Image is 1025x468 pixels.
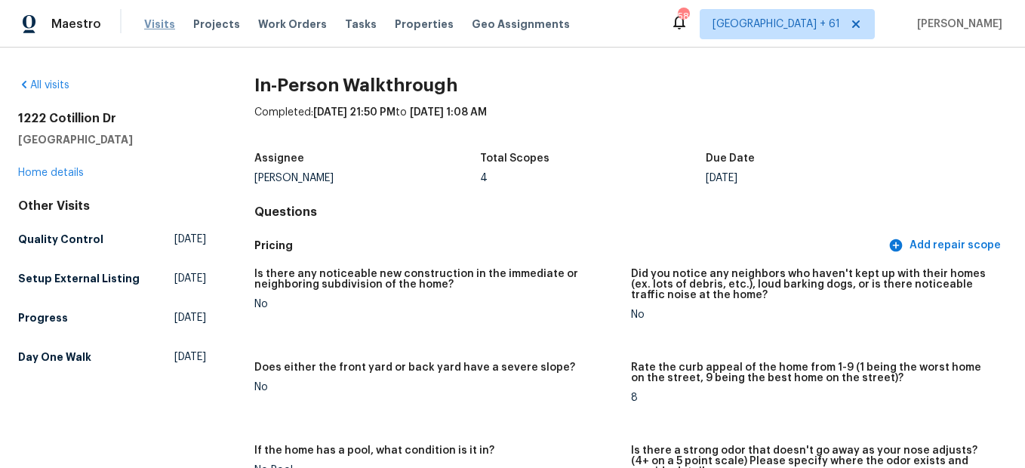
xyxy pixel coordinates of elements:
span: Add repair scope [891,236,1001,255]
span: Tasks [345,19,377,29]
span: Visits [144,17,175,32]
h5: [GEOGRAPHIC_DATA] [18,132,206,147]
a: Setup External Listing[DATE] [18,265,206,292]
div: 8 [631,393,995,403]
span: Projects [193,17,240,32]
h5: Quality Control [18,232,103,247]
span: [DATE] [174,310,206,325]
h5: Pricing [254,238,885,254]
span: [DATE] 21:50 PM [313,107,396,118]
span: [DATE] [174,232,206,247]
span: Maestro [51,17,101,32]
h5: Due Date [706,153,755,164]
div: [PERSON_NAME] [254,173,480,183]
h5: Did you notice any neighbors who haven't kept up with their homes (ex. lots of debris, etc.), lou... [631,269,995,300]
span: [GEOGRAPHIC_DATA] + 61 [713,17,840,32]
div: Other Visits [18,199,206,214]
div: No [254,299,618,309]
div: 584 [678,9,688,24]
h2: In-Person Walkthrough [254,78,1007,93]
a: Home details [18,168,84,178]
h5: Day One Walk [18,349,91,365]
span: [DATE] [174,349,206,365]
a: All visits [18,80,69,91]
a: Progress[DATE] [18,304,206,331]
h5: Total Scopes [480,153,549,164]
span: [DATE] [174,271,206,286]
h5: If the home has a pool, what condition is it in? [254,445,494,456]
h5: Setup External Listing [18,271,140,286]
span: [DATE] 1:08 AM [410,107,487,118]
a: Day One Walk[DATE] [18,343,206,371]
h5: Rate the curb appeal of the home from 1-9 (1 being the worst home on the street, 9 being the best... [631,362,995,383]
span: Work Orders [258,17,327,32]
h5: Does either the front yard or back yard have a severe slope? [254,362,575,373]
button: Add repair scope [885,232,1007,260]
a: Quality Control[DATE] [18,226,206,253]
h4: Questions [254,205,1007,220]
span: Properties [395,17,454,32]
div: Completed: to [254,105,1007,144]
h2: 1222 Cotillion Dr [18,111,206,126]
h5: Assignee [254,153,304,164]
h5: Progress [18,310,68,325]
div: No [254,382,618,393]
span: Geo Assignments [472,17,570,32]
div: 4 [480,173,706,183]
h5: Is there any noticeable new construction in the immediate or neighboring subdivision of the home? [254,269,618,290]
div: No [631,309,995,320]
span: [PERSON_NAME] [911,17,1002,32]
div: [DATE] [706,173,931,183]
